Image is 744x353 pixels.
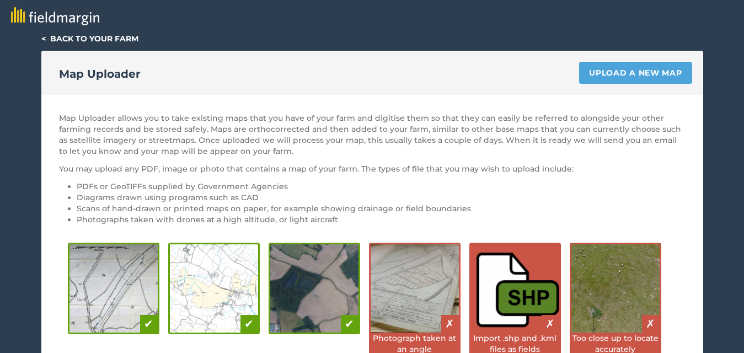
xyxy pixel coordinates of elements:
[542,315,559,333] div: ✗
[77,181,686,192] li: PDFs or GeoTIFFs supplied by Government Agencies
[11,7,99,25] img: fieldmargin logo
[77,203,686,214] li: Scans of hand-drawn or printed maps on paper, for example showing drainage or field boundaries
[240,315,258,333] div: ✔
[59,113,686,157] p: Map Uploader allows you to take existing maps that you have of your farm and digitise them so tha...
[270,244,358,333] img: Drone photography is good
[59,66,141,82] h2: Map Uploader
[571,244,660,333] img: Close up images are bad
[371,244,459,333] img: Photos taken at an angle are bad
[69,244,158,333] img: Hand-drawn diagram is good
[77,214,686,225] li: Photographs taken with drones at a high altitude, or light aircraft
[642,315,660,333] div: ✗
[77,192,686,203] li: Diagrams drawn using programs such as CAD
[341,315,358,333] div: ✔
[59,163,686,174] p: You may upload any PDF, image or photo that contains a map of your farm. The types of file that y...
[140,315,158,333] div: ✔
[471,244,559,333] img: Shapefiles are bad
[170,244,258,333] img: Digital diagram is good
[441,315,459,333] div: ✗
[41,34,138,44] a: < Back to your farm
[579,62,692,84] a: Upload a new map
